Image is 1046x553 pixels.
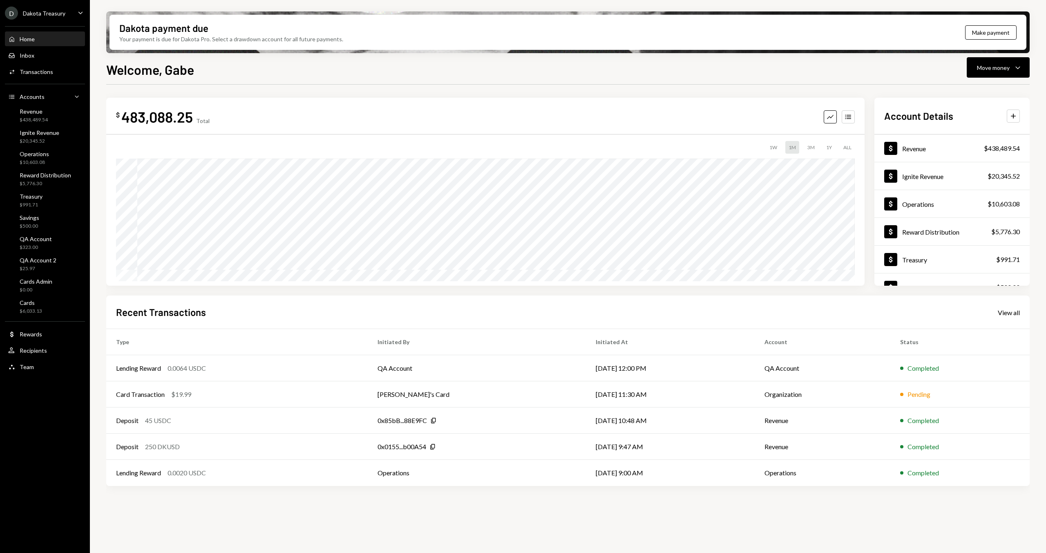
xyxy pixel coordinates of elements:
div: $20,345.52 [20,138,59,145]
div: Savings [902,284,923,291]
a: Reward Distribution$5,776.30 [5,169,85,189]
div: Cards Admin [20,278,52,285]
a: Savings$500.00 [874,273,1030,301]
a: Recipients [5,343,85,358]
div: 250 DKUSD [145,442,180,452]
div: Completed [907,363,939,373]
div: $991.71 [996,255,1020,264]
div: $5,776.30 [991,227,1020,237]
div: Reward Distribution [20,172,71,179]
button: Move money [967,57,1030,78]
div: 0.0064 USDC [168,363,206,373]
div: Completed [907,416,939,425]
div: QA Account [20,235,52,242]
div: Ignite Revenue [20,129,59,136]
div: $500.00 [996,282,1020,292]
div: Revenue [20,108,48,115]
a: Revenue$438,489.54 [874,134,1030,162]
div: $ [116,111,120,119]
div: $10,603.08 [988,199,1020,209]
div: $5,776.30 [20,180,71,187]
div: Completed [907,468,939,478]
div: D [5,7,18,20]
th: Initiated At [586,329,755,355]
a: Team [5,359,85,374]
td: Organization [755,381,890,407]
div: Transactions [20,68,53,75]
div: Team [20,363,34,370]
div: Home [20,36,35,43]
a: Accounts [5,89,85,104]
div: Completed [907,442,939,452]
div: Revenue [902,145,926,152]
a: Ignite Revenue$20,345.52 [874,162,1030,190]
div: 1W [766,141,780,154]
a: Transactions [5,64,85,79]
div: Dakota Treasury [23,10,65,17]
div: Total [196,117,210,124]
td: [DATE] 10:48 AM [586,407,755,434]
h1: Welcome, Gabe [106,61,194,78]
div: 0x0155...b00A54 [378,442,426,452]
td: Revenue [755,407,890,434]
div: Treasury [20,193,42,200]
div: $25.97 [20,265,56,272]
a: Cards$6,033.13 [5,297,85,316]
div: $6,033.13 [20,308,42,315]
div: 1Y [823,141,835,154]
a: QA Account$323.00 [5,233,85,253]
th: Status [890,329,1030,355]
th: Type [106,329,368,355]
div: Lending Reward [116,468,161,478]
a: Home [5,31,85,46]
a: Savings$500.00 [5,212,85,231]
div: Operations [20,150,49,157]
a: Rewards [5,327,85,341]
a: View all [998,308,1020,317]
div: Dakota payment due [119,21,208,35]
a: QA Account 2$25.97 [5,254,85,274]
div: Accounts [20,93,45,100]
div: QA Account 2 [20,257,56,264]
div: 45 USDC [145,416,171,425]
div: $991.71 [20,201,42,208]
div: $438,489.54 [20,116,48,123]
a: Cards Admin$0.00 [5,275,85,295]
a: Reward Distribution$5,776.30 [874,218,1030,245]
a: Ignite Revenue$20,345.52 [5,127,85,146]
div: 483,088.25 [121,107,193,126]
div: Your payment is due for Dakota Pro. Select a drawdown account for all future payments. [119,35,343,43]
div: View all [998,309,1020,317]
div: $20,345.52 [988,171,1020,181]
div: Card Transaction [116,390,165,399]
td: Revenue [755,434,890,460]
div: Savings [20,214,39,221]
td: [DATE] 9:00 AM [586,460,755,486]
div: Lending Reward [116,363,161,373]
div: ALL [840,141,855,154]
div: Inbox [20,52,34,59]
div: Cards [20,299,42,306]
div: $323.00 [20,244,52,251]
div: Recipients [20,347,47,354]
div: 0x85bB...88E9FC [378,416,427,425]
button: Make payment [965,25,1017,40]
div: Move money [977,63,1010,72]
div: $10,603.08 [20,159,49,166]
td: QA Account [755,355,890,381]
div: 3M [804,141,818,154]
div: Rewards [20,331,42,338]
div: $0.00 [20,287,52,293]
td: [DATE] 9:47 AM [586,434,755,460]
div: Deposit [116,442,139,452]
td: [DATE] 12:00 PM [586,355,755,381]
a: Inbox [5,48,85,63]
td: Operations [755,460,890,486]
td: [DATE] 11:30 AM [586,381,755,407]
div: $438,489.54 [984,143,1020,153]
a: Treasury$991.71 [5,190,85,210]
h2: Recent Transactions [116,305,206,319]
div: Reward Distribution [902,228,959,236]
th: Account [755,329,890,355]
div: $19.99 [171,390,191,399]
